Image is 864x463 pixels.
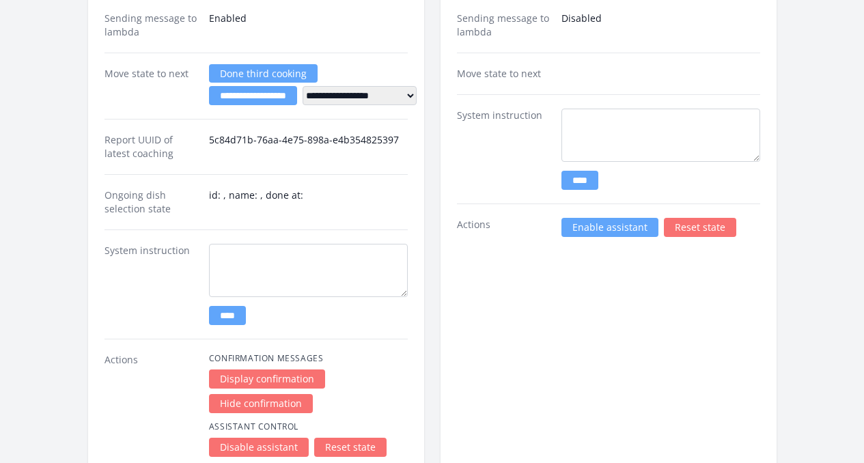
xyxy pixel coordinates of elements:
[104,244,198,325] dt: System instruction
[104,353,198,457] dt: Actions
[209,133,408,160] dd: 5c84d71b-76aa-4e75-898a-e4b354825397
[209,438,309,457] a: Disable assistant
[457,12,551,39] dt: Sending message to lambda
[209,64,318,83] a: Done third cooking
[104,12,198,39] dt: Sending message to lambda
[209,353,408,364] h4: Confirmation Messages
[209,188,408,216] dd: id: , name: , done at:
[457,109,551,190] dt: System instruction
[209,369,325,389] a: Display confirmation
[457,218,551,237] dt: Actions
[104,67,198,105] dt: Move state to next
[664,218,736,237] a: Reset state
[209,394,313,413] a: Hide confirmation
[104,188,198,216] dt: Ongoing dish selection state
[209,12,408,39] dd: Enabled
[457,67,551,81] dt: Move state to next
[314,438,387,457] a: Reset state
[209,421,408,432] h4: Assistant Control
[104,133,198,160] dt: Report UUID of latest coaching
[561,12,760,39] dd: Disabled
[561,218,658,237] a: Enable assistant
